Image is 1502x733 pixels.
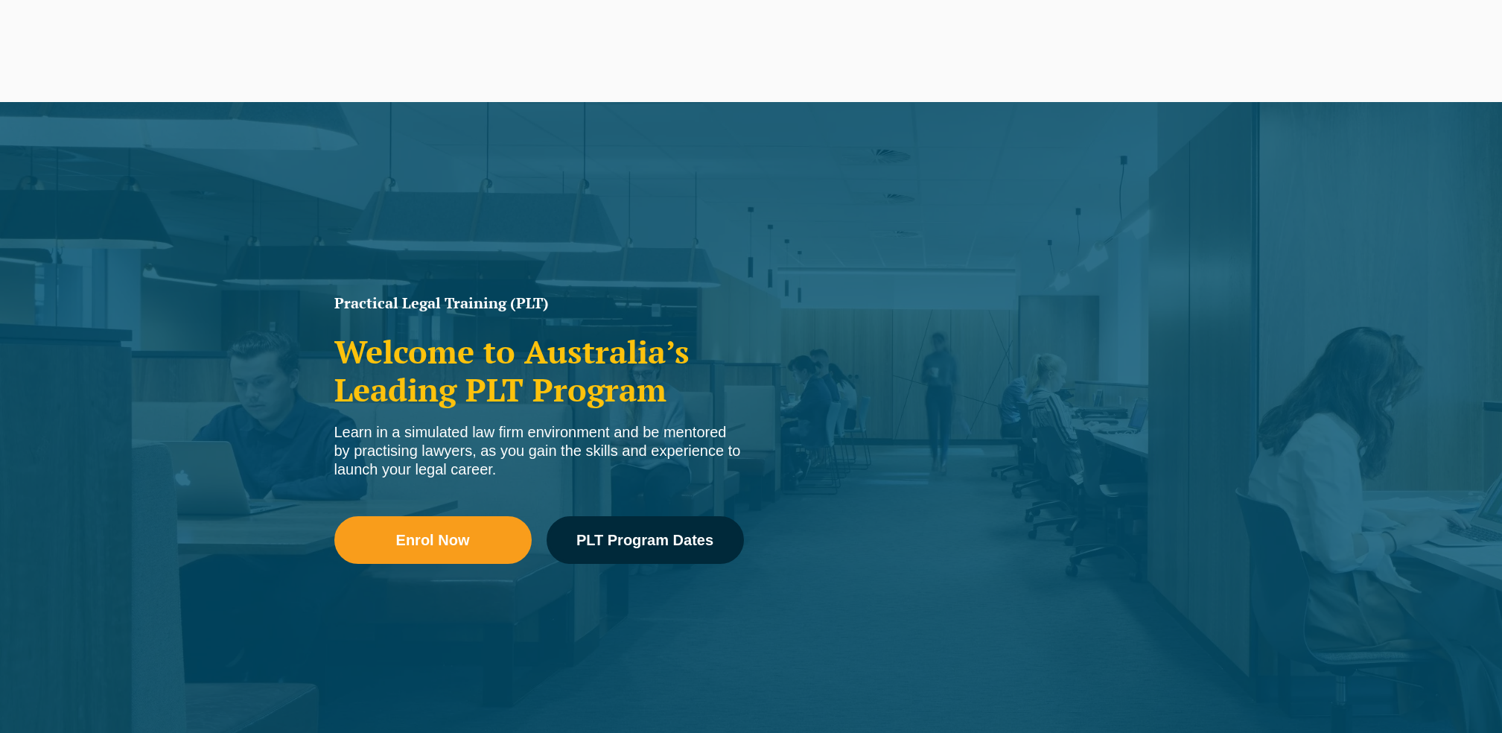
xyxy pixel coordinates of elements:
div: Learn in a simulated law firm environment and be mentored by practising lawyers, as you gain the ... [334,423,744,479]
h2: Welcome to Australia’s Leading PLT Program [334,333,744,408]
span: Enrol Now [396,533,470,548]
a: PLT Program Dates [547,516,744,564]
a: Enrol Now [334,516,532,564]
h1: Practical Legal Training (PLT) [334,296,744,311]
span: PLT Program Dates [576,533,713,548]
